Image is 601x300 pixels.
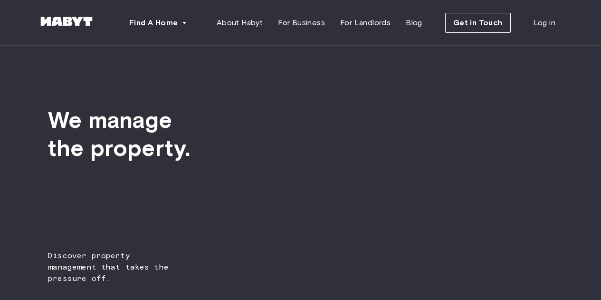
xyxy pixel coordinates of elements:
[333,13,398,32] a: For Landlords
[340,17,391,29] span: For Landlords
[453,17,503,29] span: Get in Touch
[270,13,333,32] a: For Business
[406,17,422,29] span: Blog
[209,13,270,32] a: About Habyt
[534,17,555,29] span: Log in
[526,13,563,32] a: Log in
[398,13,430,32] a: Blog
[350,46,601,206] span: You manage your time.
[129,17,178,29] span: Find A Home
[278,17,325,29] span: For Business
[445,13,511,33] button: Get in Touch
[217,17,263,29] span: About Habyt
[38,17,95,26] img: Habyt
[122,13,195,32] button: Find A Home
